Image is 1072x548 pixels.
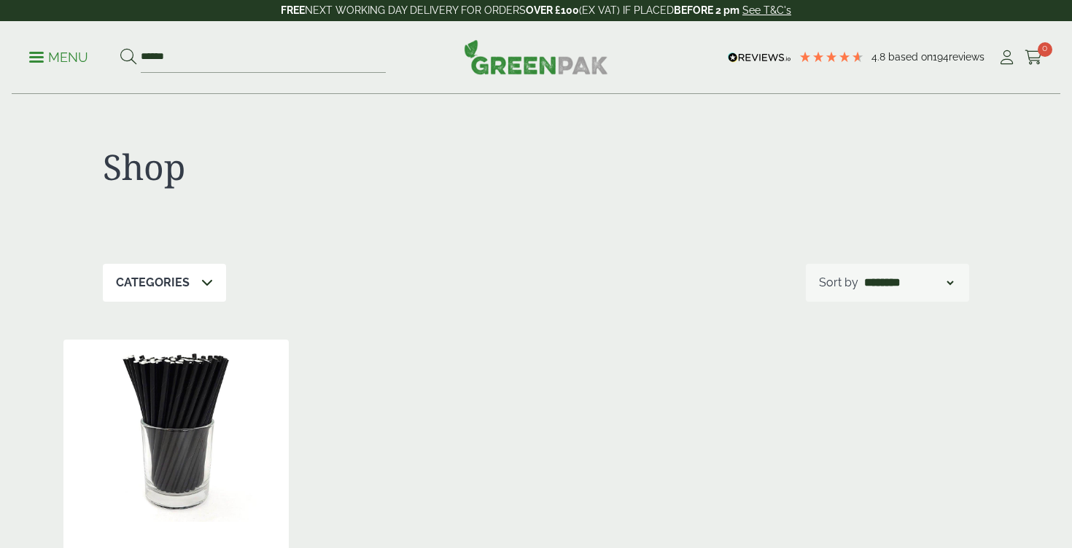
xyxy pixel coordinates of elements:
p: Categories [116,274,190,291]
img: GreenPak Supplies [464,39,608,74]
span: Based on [888,51,933,63]
i: Cart [1025,50,1043,65]
img: REVIEWS.io [728,52,791,63]
span: 0 [1038,42,1052,57]
span: reviews [949,51,984,63]
strong: FREE [281,4,305,16]
p: Sort by [819,274,858,291]
i: My Account [998,50,1016,65]
a: Menu [29,49,88,63]
strong: BEFORE 2 pm [674,4,739,16]
a: See T&C's [742,4,791,16]
strong: OVER £100 [526,4,579,16]
div: 4.78 Stars [799,50,864,63]
span: 4.8 [871,51,888,63]
h1: Shop [103,146,536,188]
a: 0 [1025,47,1043,68]
select: Shop order [861,274,956,291]
span: 194 [933,51,949,63]
img: Black Sip Straw 2 - Copy [63,340,289,522]
p: Menu [29,49,88,66]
